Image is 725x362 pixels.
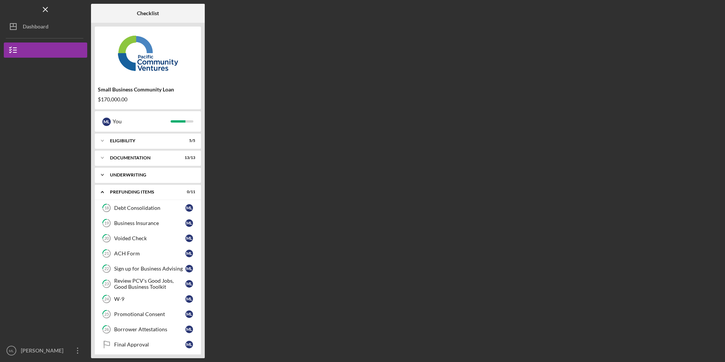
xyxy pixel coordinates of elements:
a: 25Promotional ConsentML [99,307,197,322]
div: M L [185,250,193,257]
text: ML [9,349,14,353]
div: Prefunding Items [110,190,176,194]
div: M L [185,310,193,318]
tspan: 22 [104,266,109,271]
div: Small Business Community Loan [98,87,198,93]
div: Dashboard [23,19,49,36]
div: Eligibility [110,139,176,143]
a: 21ACH FormML [99,246,197,261]
a: 20Voided CheckML [99,231,197,246]
div: Sign up for Business Advising [114,266,185,272]
a: 19Business InsuranceML [99,216,197,231]
div: Final Approval [114,342,185,348]
div: [PERSON_NAME] [19,343,68,360]
a: 24W-9ML [99,291,197,307]
div: 13 / 13 [182,156,195,160]
div: Underwriting [110,173,191,177]
div: Documentation [110,156,176,160]
div: M L [102,118,111,126]
div: Promotional Consent [114,311,185,317]
b: Checklist [137,10,159,16]
tspan: 20 [104,236,109,241]
button: ML[PERSON_NAME] [4,343,87,358]
tspan: 24 [104,297,109,302]
img: Product logo [95,30,201,76]
div: ACH Form [114,250,185,257]
div: Debt Consolidation [114,205,185,211]
div: W-9 [114,296,185,302]
a: 18Debt ConsolidationML [99,200,197,216]
div: 5 / 5 [182,139,195,143]
tspan: 21 [104,251,109,256]
tspan: 26 [104,327,109,332]
a: Final ApprovalML [99,337,197,352]
tspan: 18 [104,206,109,211]
div: M L [185,295,193,303]
button: Dashboard [4,19,87,34]
div: M L [185,326,193,333]
tspan: 19 [104,221,109,226]
div: M L [185,341,193,348]
div: Borrower Attestations [114,326,185,332]
div: Voided Check [114,235,185,241]
div: Review PCV's Good Jobs, Good Business Toolkit [114,278,185,290]
tspan: 23 [104,282,109,286]
div: $170,000.00 [98,96,198,102]
a: 22Sign up for Business AdvisingML [99,261,197,276]
div: M L [185,235,193,242]
div: M L [185,280,193,288]
div: Business Insurance [114,220,185,226]
div: 0 / 11 [182,190,195,194]
div: M L [185,204,193,212]
div: M L [185,265,193,272]
tspan: 25 [104,312,109,317]
div: M L [185,219,193,227]
a: 23Review PCV's Good Jobs, Good Business ToolkitML [99,276,197,291]
div: You [113,115,171,128]
a: 26Borrower AttestationsML [99,322,197,337]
